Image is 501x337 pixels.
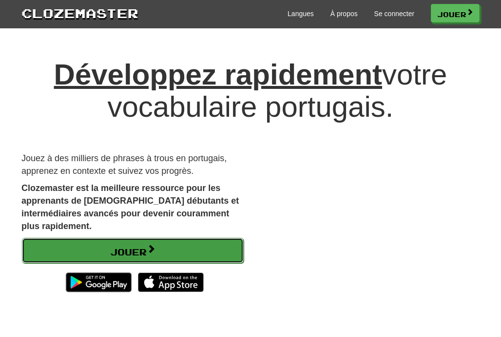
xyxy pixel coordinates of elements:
a: Se connecter [374,9,415,19]
font: Se connecter [374,10,415,18]
font: Développez rapidement [54,58,383,91]
img: Obtenez-le sur Google Play [61,268,136,297]
font: Langues [288,10,314,18]
font: Jouer [110,247,147,257]
font: Jouer [437,10,466,18]
font: Clozemaster est la meilleure ressource pour les apprenants de [DEMOGRAPHIC_DATA] débutants et int... [21,183,239,231]
font: Jouez à des milliers de phrases à trous en portugais, apprenez en contexte et suivez vos progrès. [21,153,227,176]
img: Download_on_the_App_Store_Badge_US-UK_135x40-25178aeef6eb6b83b96f5f2d004eda3bffbb37122de64afbaef7... [138,273,204,292]
a: Clozemaster [21,4,138,22]
font: . [385,90,394,123]
font: votre vocabulaire portugais [107,58,447,123]
font: Clozemaster [21,5,138,21]
a: Jouer [431,4,480,22]
a: À propos [330,9,358,19]
a: Jouer [22,238,244,263]
font: À propos [330,10,358,18]
a: Langues [288,9,314,19]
